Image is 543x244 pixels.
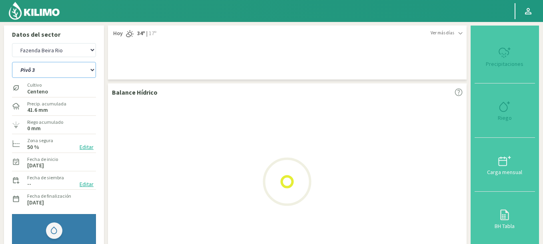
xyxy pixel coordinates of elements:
label: Cultivo [27,81,48,89]
div: BH Tabla [477,223,533,229]
label: [DATE] [27,163,44,168]
label: 41.6 mm [27,107,48,113]
label: Precip. acumulada [27,100,66,107]
button: Riego [475,83,535,137]
label: 50 % [27,145,39,150]
strong: 34º [137,30,145,37]
button: Precipitaciones [475,30,535,83]
label: Riego acumulado [27,119,63,126]
label: 0 mm [27,126,41,131]
span: Hoy [112,30,123,38]
span: Ver más días [431,30,454,36]
span: | [146,30,148,38]
label: [DATE] [27,200,44,205]
div: Carga mensual [477,169,533,175]
div: Riego [477,115,533,121]
span: 17º [148,30,156,38]
div: Precipitaciones [477,61,533,67]
label: Centeno [27,89,48,94]
label: -- [27,181,31,186]
p: Datos del sector [12,30,96,39]
button: Editar [77,143,96,152]
button: Carga mensual [475,138,535,192]
label: Fecha de finalización [27,192,71,200]
img: Loading... [247,142,327,222]
p: Balance Hídrico [112,87,158,97]
button: Editar [77,180,96,189]
label: Zona segura [27,137,53,144]
img: Kilimo [8,1,60,20]
label: Fecha de inicio [27,156,58,163]
label: Fecha de siembra [27,174,64,181]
